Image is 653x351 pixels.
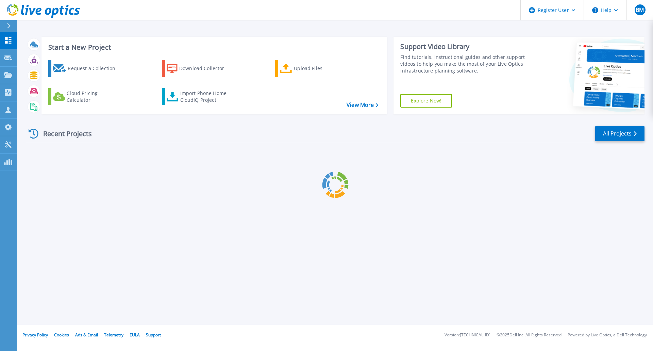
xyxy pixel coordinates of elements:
a: Cookies [54,332,69,338]
div: Request a Collection [68,62,122,75]
a: Request a Collection [48,60,124,77]
li: © 2025 Dell Inc. All Rights Reserved [497,333,562,337]
a: Download Collector [162,60,238,77]
li: Powered by Live Optics, a Dell Technology [568,333,647,337]
a: Explore Now! [400,94,452,108]
a: View More [347,102,378,108]
a: EULA [130,332,140,338]
div: Upload Files [294,62,348,75]
div: Import Phone Home CloudIQ Project [180,90,233,103]
a: Privacy Policy [22,332,48,338]
h3: Start a New Project [48,44,378,51]
li: Version: [TECHNICAL_ID] [445,333,490,337]
span: BM [636,7,644,13]
a: All Projects [595,126,644,141]
a: Cloud Pricing Calculator [48,88,124,105]
div: Recent Projects [26,125,101,142]
div: Download Collector [179,62,234,75]
a: Ads & Email [75,332,98,338]
a: Support [146,332,161,338]
div: Find tutorials, instructional guides and other support videos to help you make the most of your L... [400,54,528,74]
a: Telemetry [104,332,123,338]
div: Support Video Library [400,42,528,51]
a: Upload Files [275,60,351,77]
div: Cloud Pricing Calculator [67,90,121,103]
